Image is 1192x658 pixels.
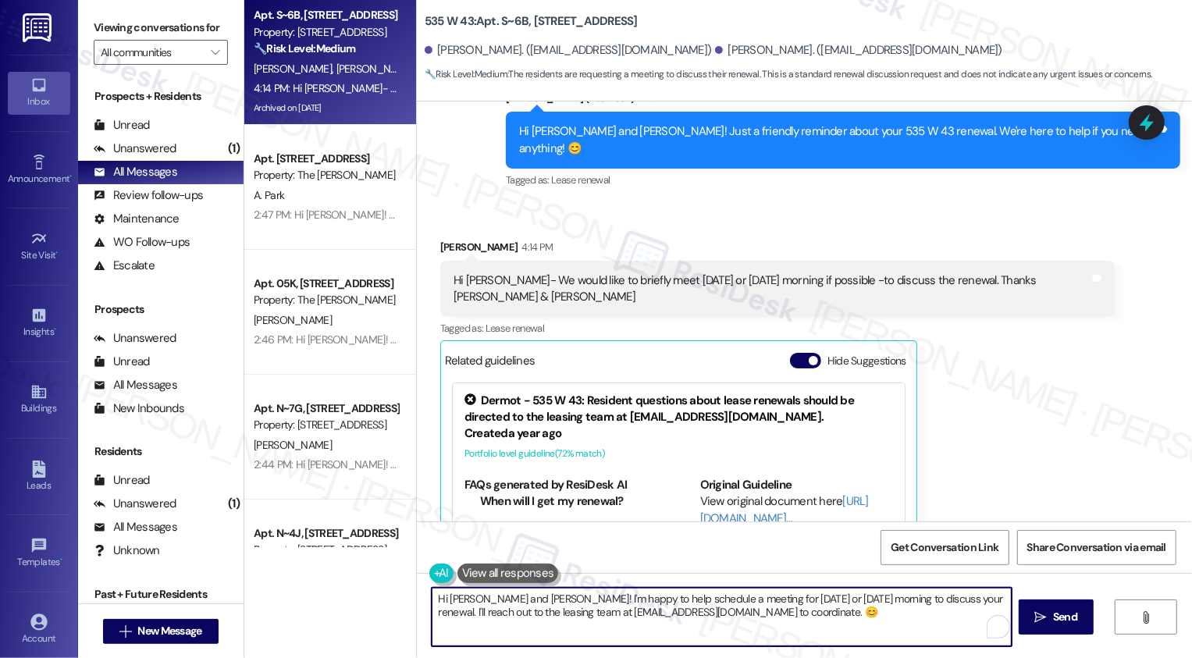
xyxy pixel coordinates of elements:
span: Lease renewal [486,322,545,335]
div: Past + Future Residents [78,586,244,603]
div: Property: The [PERSON_NAME] [254,292,398,308]
div: Unanswered [94,140,176,157]
span: [PERSON_NAME] [336,62,414,76]
button: Share Conversation via email [1017,530,1176,565]
span: Share Conversation via email [1027,539,1166,556]
button: New Message [103,619,219,644]
a: Buildings [8,379,70,421]
div: Escalate [94,258,155,274]
div: WO Follow-ups [94,234,190,251]
span: Get Conversation Link [891,539,998,556]
div: Hi [PERSON_NAME] and [PERSON_NAME]! Just a friendly reminder about your 535 W 43 renewal. We're h... [519,123,1155,157]
div: Portfolio level guideline ( 72 % match) [464,446,893,462]
span: [PERSON_NAME] [254,438,332,452]
div: Apt. S~6B, [STREET_ADDRESS] [254,7,398,23]
span: Lease renewal [551,173,610,187]
span: • [60,554,62,565]
div: [PERSON_NAME] (ResiDesk) [506,90,1180,112]
button: Get Conversation Link [881,530,1009,565]
strong: 🔧 Risk Level: Medium [254,41,355,55]
div: 4:14 PM: Hi [PERSON_NAME]- We would like to briefly meet [DATE] or [DATE] morning if possible -to... [254,81,1001,95]
span: Send [1053,609,1077,625]
div: Apt. N~7G, [STREET_ADDRESS] [254,400,398,417]
span: • [69,171,72,182]
li: When will I get my renewal? [480,493,657,510]
div: Property: The [PERSON_NAME] [254,167,398,183]
div: Apt. [STREET_ADDRESS] [254,151,398,167]
a: [URL][DOMAIN_NAME]… [700,493,869,525]
i:  [1140,611,1152,624]
div: [PERSON_NAME] [440,239,1115,261]
div: Property: [STREET_ADDRESS] [254,417,398,433]
li: Any resident question related to renewals should be directed to the leasing team at [EMAIL_ADDRES... [480,518,657,585]
div: (1) [224,492,244,516]
div: Hi [PERSON_NAME]- We would like to briefly meet [DATE] or [DATE] morning if possible -to discuss ... [454,272,1090,306]
div: Unread [94,354,150,370]
div: View original document here [700,493,893,527]
div: Review follow-ups [94,187,203,204]
div: 4:14 PM [518,239,553,255]
span: • [56,247,59,258]
div: Unanswered [94,330,176,347]
b: FAQs generated by ResiDesk AI [464,477,627,493]
div: Unanswered [94,496,176,512]
div: Apt. N~4J, [STREET_ADDRESS] [254,525,398,542]
textarea: To enrich screen reader interactions, please activate Accessibility in Grammarly extension settings [432,588,1012,646]
div: [PERSON_NAME]. ([EMAIL_ADDRESS][DOMAIN_NAME]) [425,42,712,59]
div: 2:46 PM: Hi [PERSON_NAME]! Just a friendly reminder about your The [PERSON_NAME] renewal. We're h... [254,333,887,347]
div: All Messages [94,377,177,393]
input: All communities [101,40,203,65]
span: A. Park [254,188,284,202]
div: Prospects + Residents [78,88,244,105]
div: Apt. 05K, [STREET_ADDRESS] [254,276,398,292]
strong: 🔧 Risk Level: Medium [425,68,507,80]
b: 535 W 43: Apt. S~6B, [STREET_ADDRESS] [425,13,638,30]
b: Original Guideline [700,477,792,493]
a: Templates • [8,532,70,574]
a: Site Visit • [8,226,70,268]
a: Account [8,609,70,651]
div: All Messages [94,519,177,535]
a: Leads [8,456,70,498]
a: Inbox [8,72,70,114]
div: Residents [78,443,244,460]
div: (1) [224,137,244,161]
label: Hide Suggestions [827,353,906,369]
div: Maintenance [94,211,180,227]
div: All Messages [94,164,177,180]
div: Related guidelines [445,353,536,375]
div: Archived on [DATE] [252,98,400,118]
span: • [54,324,56,335]
div: Unknown [94,542,160,559]
span: [PERSON_NAME] [254,313,332,327]
label: Viewing conversations for [94,16,228,40]
div: New Inbounds [94,400,184,417]
span: New Message [137,623,201,639]
div: Property: [STREET_ADDRESS] [254,542,398,558]
i:  [211,46,219,59]
div: 2:44 PM: Hi [PERSON_NAME]! Just a friendly reminder about your 535 W 43 renewal. We're here to he... [254,457,835,471]
div: Tagged as: [506,169,1180,191]
i:  [1035,611,1047,624]
div: Tagged as: [440,317,1115,340]
div: Unread [94,472,150,489]
span: : The residents are requesting a meeting to discuss their renewal. This is a standard renewal dis... [425,66,1152,83]
img: ResiDesk Logo [23,13,55,42]
i:  [119,625,131,638]
div: Dermot - 535 W 43: Resident questions about lease renewals should be directed to the leasing team... [464,393,893,426]
button: Send [1019,599,1094,635]
div: Created a year ago [464,425,893,442]
div: Prospects [78,301,244,318]
div: Unread [94,117,150,133]
span: [PERSON_NAME] [254,62,336,76]
div: [PERSON_NAME]. ([EMAIL_ADDRESS][DOMAIN_NAME]) [715,42,1002,59]
a: Insights • [8,302,70,344]
div: Property: [STREET_ADDRESS] [254,24,398,41]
